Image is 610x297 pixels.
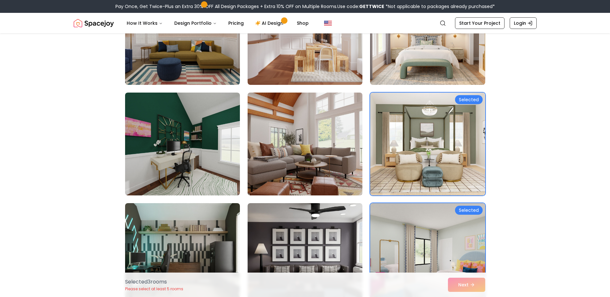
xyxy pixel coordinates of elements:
button: Design Portfolio [169,17,222,30]
p: Please select at least 5 rooms [125,286,183,292]
a: Pricing [223,17,249,30]
div: Selected [455,206,483,215]
a: Login [510,17,537,29]
img: Room room-45 [370,93,485,195]
b: GETTWICE [359,3,384,10]
img: Spacejoy Logo [74,17,114,30]
a: Spacejoy [74,17,114,30]
span: *Not applicable to packages already purchased* [384,3,495,10]
a: Shop [292,17,314,30]
img: Room room-44 [245,90,365,198]
nav: Main [122,17,314,30]
a: AI Design [250,17,290,30]
img: United States [324,19,332,27]
span: Use code: [337,3,384,10]
img: Room room-43 [125,93,240,195]
div: Pay Once, Get Twice-Plus an Extra 30% OFF All Design Packages + Extra 10% OFF on Multiple Rooms. [115,3,495,10]
div: Selected [455,95,483,104]
a: Start Your Project [455,17,505,29]
button: How It Works [122,17,168,30]
p: Selected 3 room s [125,278,183,286]
nav: Global [74,13,537,33]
